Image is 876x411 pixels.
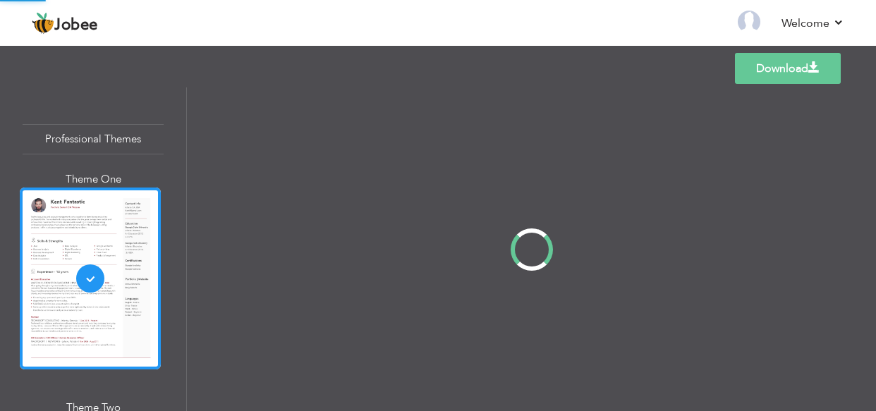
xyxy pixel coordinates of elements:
[32,12,54,35] img: jobee.io
[735,53,841,84] a: Download
[32,12,98,35] a: Jobee
[738,11,760,33] img: Profile Img
[781,15,844,32] a: Welcome
[54,18,98,33] span: Jobee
